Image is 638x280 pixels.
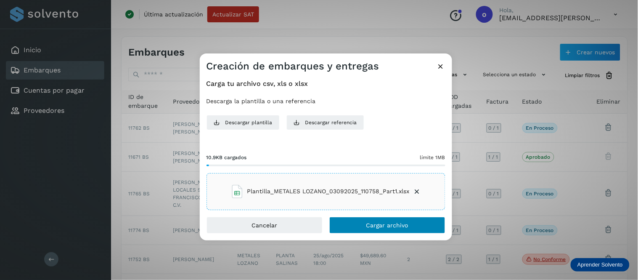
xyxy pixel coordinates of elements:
[577,261,623,268] p: Aprender Solvento
[206,60,379,72] h3: Creación de embarques y entregas
[206,154,247,161] span: 10.9KB cargados
[251,222,277,228] span: Cancelar
[206,80,445,88] h4: Carga tu archivo csv, xls o xlsx
[329,217,445,234] button: Cargar archivo
[305,119,357,126] span: Descargar referencia
[420,154,445,161] span: límite 1MB
[571,258,630,272] div: Aprender Solvento
[247,187,410,196] span: Plantilla_METALES LOZANO_03092025_110758_Part1.xlsx
[206,98,445,105] p: Descarga la plantilla o una referencia
[206,217,323,234] button: Cancelar
[206,115,280,130] button: Descargar plantilla
[286,115,364,130] button: Descargar referencia
[225,119,273,126] span: Descargar plantilla
[366,222,408,228] span: Cargar archivo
